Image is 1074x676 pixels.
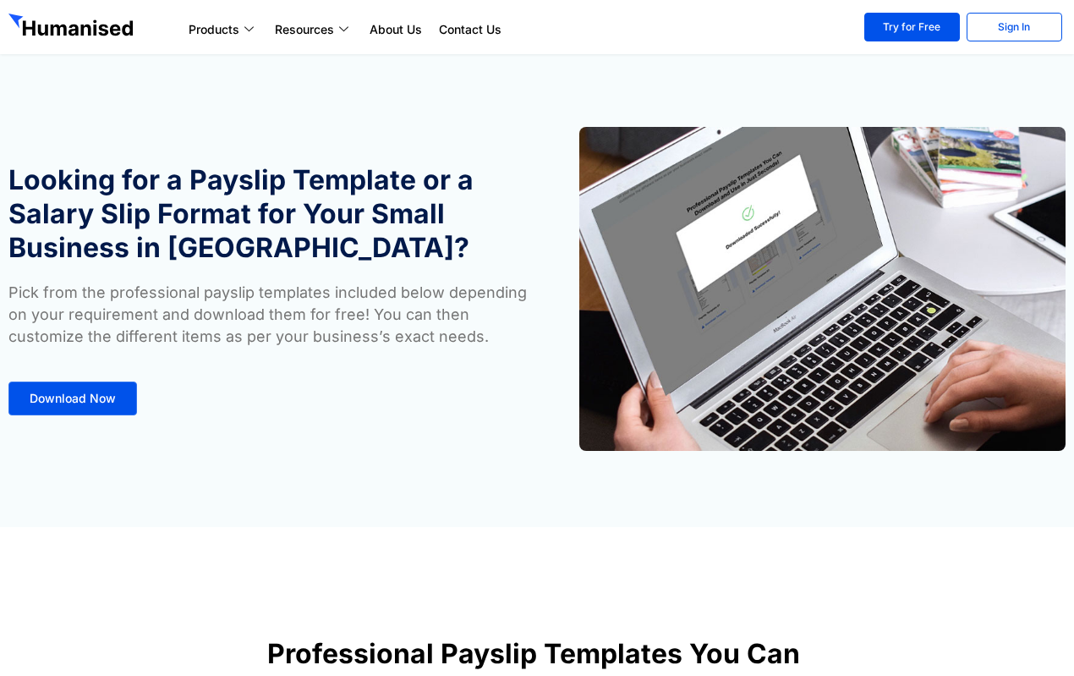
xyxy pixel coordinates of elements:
[430,19,510,40] a: Contact Us
[864,13,960,41] a: Try for Free
[967,13,1062,41] a: Sign In
[8,163,529,265] h1: Looking for a Payslip Template or a Salary Slip Format for Your Small Business in [GEOGRAPHIC_DATA]?
[8,14,137,41] img: GetHumanised Logo
[8,282,529,348] p: Pick from the professional payslip templates included below depending on your requirement and dow...
[30,393,116,404] span: Download Now
[361,19,430,40] a: About Us
[266,19,361,40] a: Resources
[180,19,266,40] a: Products
[8,382,137,415] a: Download Now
